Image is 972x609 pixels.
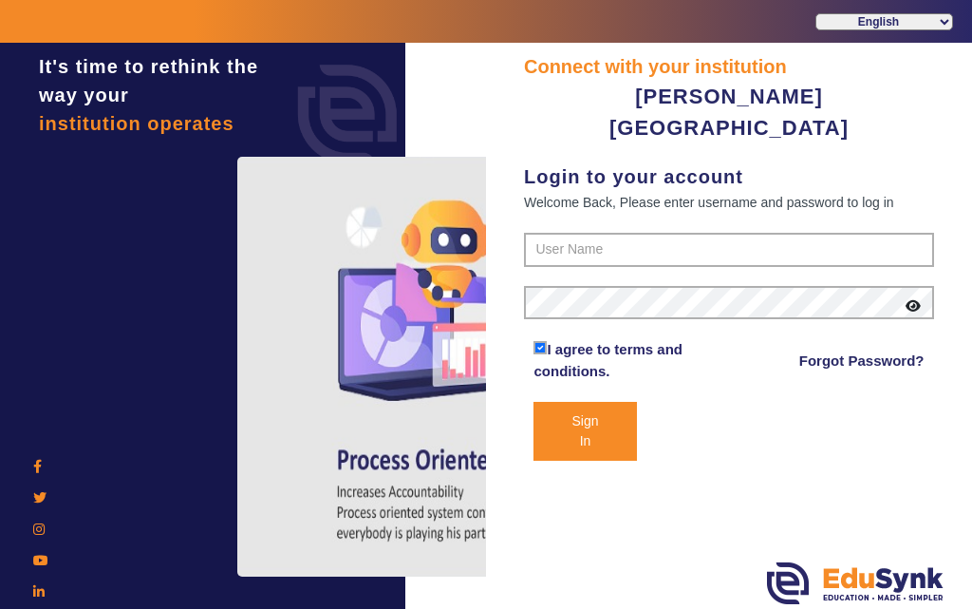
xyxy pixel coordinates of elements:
[524,233,934,267] input: User Name
[39,113,234,134] span: institution operates
[39,56,258,105] span: It's time to rethink the way your
[524,81,934,143] div: [PERSON_NAME] [GEOGRAPHIC_DATA]
[237,157,636,577] img: login4.png
[533,402,636,461] button: Sign In
[276,43,419,185] img: login.png
[524,52,934,81] div: Connect with your institution
[533,341,682,379] a: I agree to terms and conditions.
[524,191,934,214] div: Welcome Back, Please enter username and password to log in
[799,350,925,372] a: Forgot Password?
[767,562,944,604] img: edusynk.png
[524,162,934,191] div: Login to your account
